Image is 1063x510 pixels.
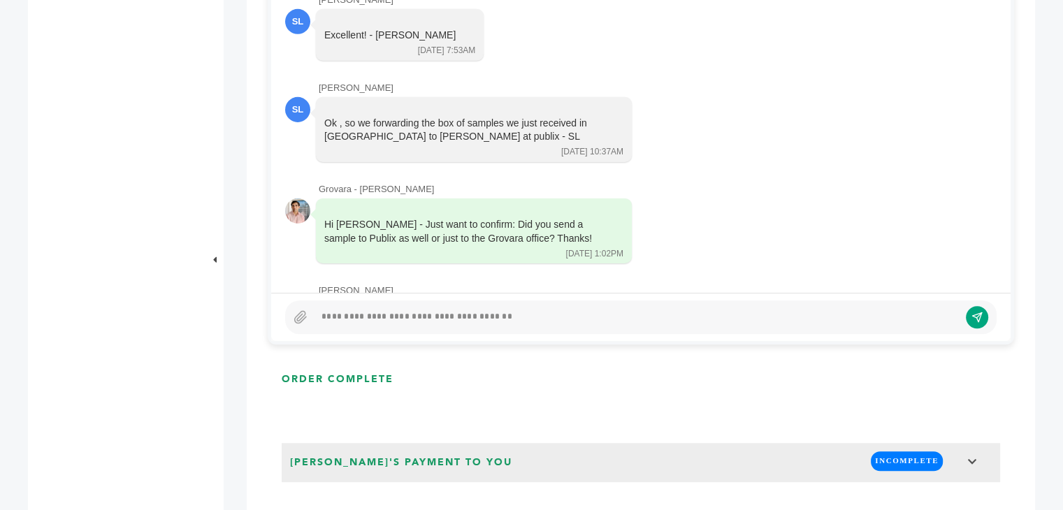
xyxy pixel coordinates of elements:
[319,183,997,196] div: Grovara - [PERSON_NAME]
[561,146,623,158] div: [DATE] 10:37AM
[285,97,310,122] div: SL
[871,451,943,470] span: INCOMPLETE
[282,372,393,386] h3: ORDER COMPLETE
[319,284,997,297] div: [PERSON_NAME]
[418,45,475,57] div: [DATE] 7:53AM
[324,117,604,144] div: Ok , so we forwarding the box of samples we just received in [GEOGRAPHIC_DATA] to [PERSON_NAME] a...
[286,451,516,474] span: [PERSON_NAME]'s Payment to You
[324,29,456,43] div: Excellent! - [PERSON_NAME]
[324,218,604,245] div: Hi [PERSON_NAME] - Just want to confirm: Did you send a sample to Publix as well or just to the G...
[566,248,623,260] div: [DATE] 1:02PM
[319,82,997,94] div: [PERSON_NAME]
[285,9,310,34] div: SL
